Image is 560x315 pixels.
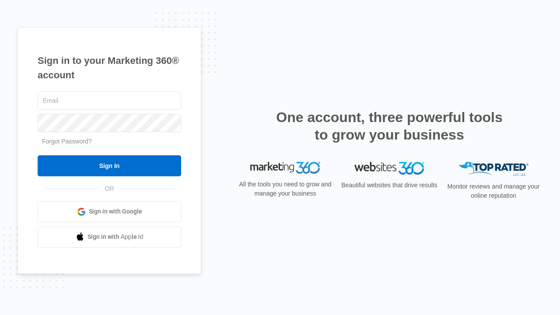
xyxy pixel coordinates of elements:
[42,138,92,145] a: Forgot Password?
[340,181,438,190] p: Beautiful websites that drive results
[38,91,181,110] input: Email
[236,180,334,198] p: All the tools you need to grow and manage your business
[273,108,505,143] h2: One account, three powerful tools to grow your business
[38,53,181,82] h1: Sign in to your Marketing 360® account
[89,207,142,216] span: Sign in with Google
[250,162,320,174] img: Marketing 360
[87,232,143,241] span: Sign in with Apple Id
[444,182,542,200] p: Monitor reviews and manage your online reputation
[38,227,181,248] a: Sign in with Apple Id
[354,162,424,175] img: Websites 360
[38,155,181,176] input: Sign In
[458,162,528,176] img: Top Rated Local
[38,201,181,222] a: Sign in with Google
[99,184,120,193] span: OR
